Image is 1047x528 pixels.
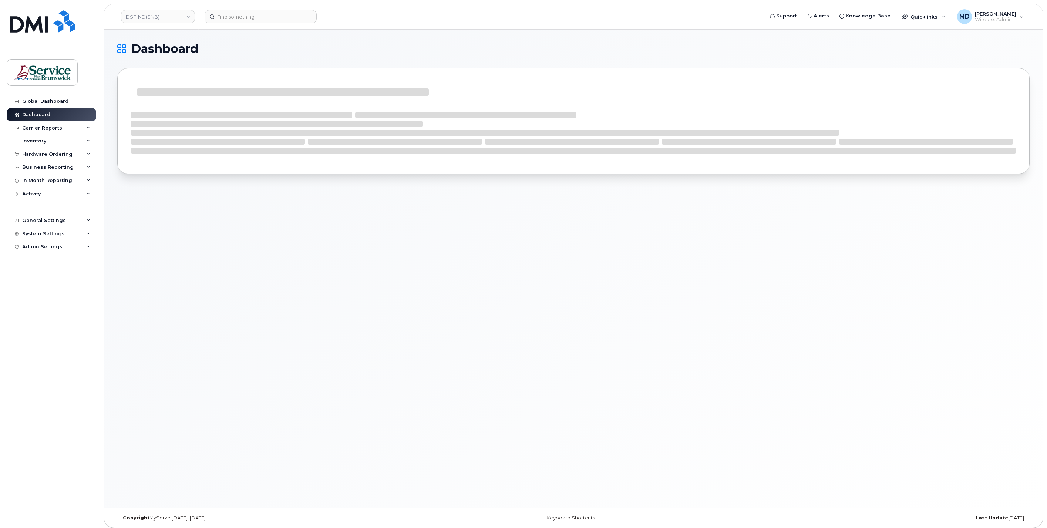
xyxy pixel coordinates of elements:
span: Dashboard [131,43,198,54]
strong: Last Update [976,515,1008,521]
a: Keyboard Shortcuts [546,515,595,521]
strong: Copyright [123,515,149,521]
div: [DATE] [726,515,1030,521]
div: MyServe [DATE]–[DATE] [117,515,421,521]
